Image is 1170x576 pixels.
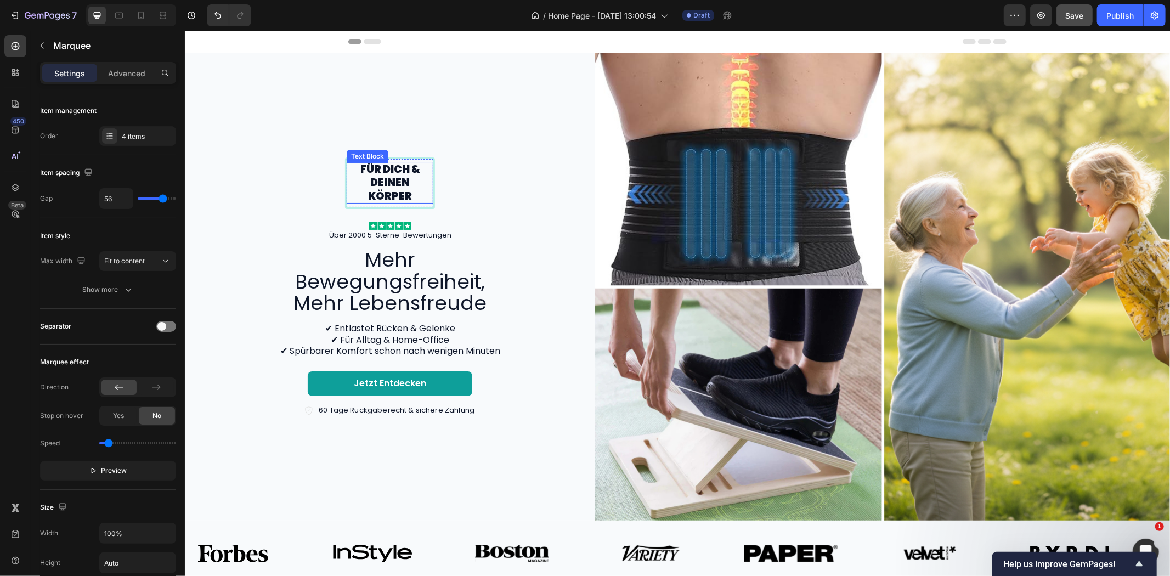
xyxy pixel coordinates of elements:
div: Speed [40,438,60,448]
div: Max width [40,254,88,269]
span: 1 [1155,522,1164,531]
div: Item management [40,106,97,116]
div: Height [40,558,60,568]
button: Show survey - Help us improve GemPages! [1003,557,1146,571]
div: Width [40,528,58,538]
input: Auto [100,553,176,573]
input: Auto [100,523,176,543]
button: Preview [40,461,176,481]
span: Help us improve GemPages! [1003,559,1133,569]
div: Beta [8,201,26,210]
span: Preview [101,465,127,476]
button: Publish [1097,4,1143,26]
img: Alt image [837,516,932,530]
img: Alt image [437,514,496,532]
iframe: Intercom live chat [1133,539,1159,565]
img: Alt image [559,514,653,532]
div: Item spacing [40,166,95,180]
span: / [543,10,546,21]
p: Advanced [108,67,145,79]
button: Fit to content [99,251,176,271]
p: 7 [72,9,77,22]
div: Separator [40,321,71,331]
div: Marquee effect [40,357,89,367]
iframe: Design area [185,31,1170,576]
span: Save [1066,11,1084,20]
div: 4 items [122,132,173,142]
div: Size [40,500,69,515]
p: Settings [54,67,85,79]
div: Undo/Redo [207,4,251,26]
span: Fit to content [104,257,145,265]
span: Home Page - [DATE] 13:00:54 [548,10,656,21]
p: Marquee [53,39,172,52]
div: Show more [83,284,134,295]
div: Item style [40,231,70,241]
div: Order [40,131,58,141]
div: 450 [10,117,26,126]
span: No [152,411,161,421]
img: Alt image [290,514,364,532]
div: Stop on hover [40,411,83,421]
span: Draft [693,10,710,20]
img: Alt image [719,514,772,532]
span: Yes [113,411,124,421]
button: 7 [4,4,82,26]
div: Gap [40,194,53,204]
button: Show more [40,280,176,300]
input: Auto [100,189,133,208]
div: Publish [1106,10,1134,21]
button: Save [1056,4,1093,26]
div: Direction [40,382,69,392]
